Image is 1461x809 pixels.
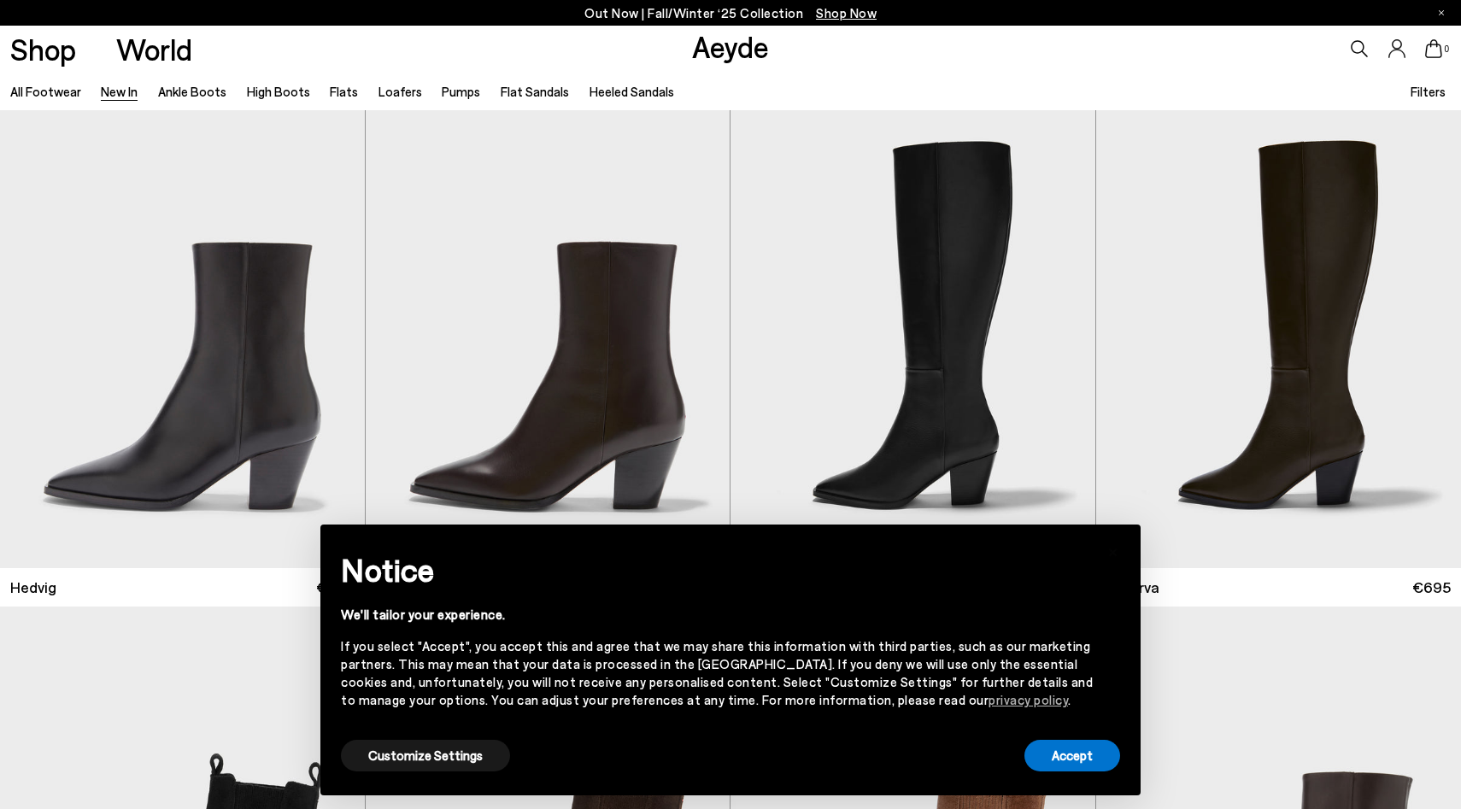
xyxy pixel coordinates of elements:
span: Filters [1411,84,1446,99]
a: New In [101,84,138,99]
img: Hedvig Cowboy Ankle Boots [366,110,730,568]
div: We'll tailor your experience. [341,606,1093,624]
a: Flats [330,84,358,99]
button: Close this notice [1093,530,1134,571]
span: Hedvig [10,577,56,598]
a: High Boots [247,84,310,99]
p: Out Now | Fall/Winter ‘25 Collection [584,3,877,24]
a: World [116,34,192,64]
a: Aeyde [692,28,769,64]
button: Accept [1024,740,1120,771]
div: If you select "Accept", you accept this and agree that we may share this information with third p... [341,637,1093,709]
img: Minerva High Cowboy Boots [730,110,1095,568]
a: Heeled Sandals [590,84,674,99]
a: Ankle Boots [158,84,226,99]
a: Loafers [378,84,422,99]
a: 0 [1425,39,1442,58]
a: Pumps [442,84,480,99]
button: Customize Settings [341,740,510,771]
span: €695 [1412,577,1451,598]
span: × [1107,537,1119,562]
a: Shop [10,34,76,64]
h2: Notice [341,548,1093,592]
a: All Footwear [10,84,81,99]
span: Navigate to /collections/new-in [816,5,877,21]
a: Flat Sandals [501,84,569,99]
span: 0 [1442,44,1451,54]
a: privacy policy [989,692,1068,707]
